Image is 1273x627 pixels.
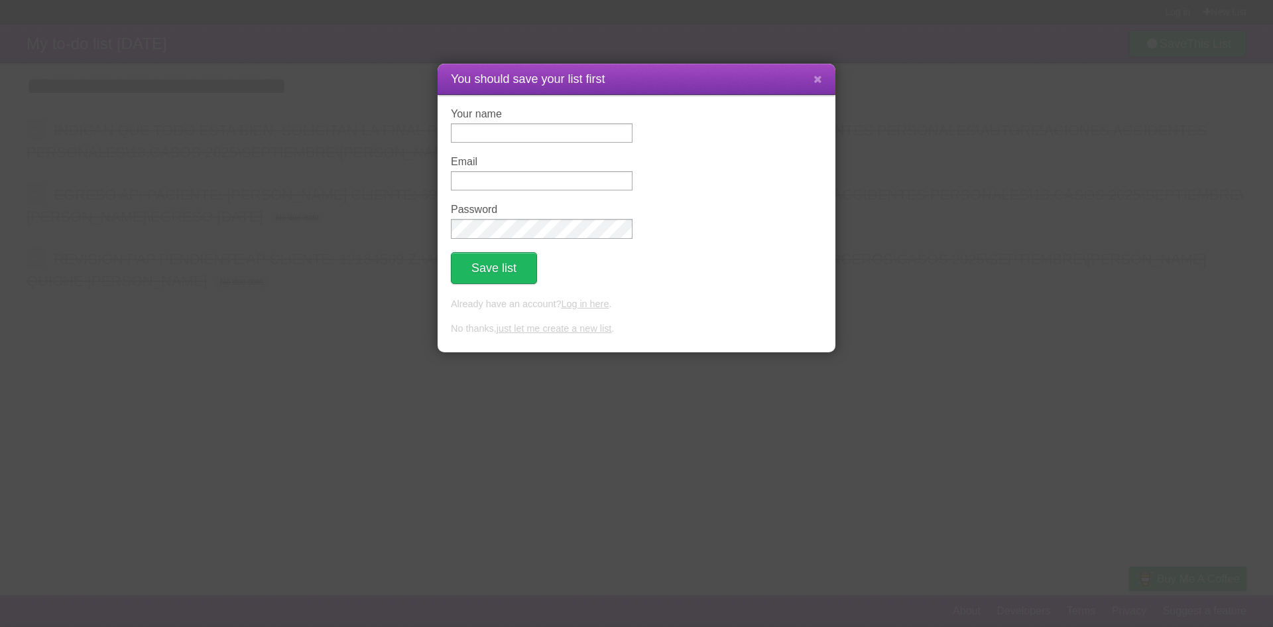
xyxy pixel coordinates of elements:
a: Log in here [561,299,609,309]
a: just let me create a new list [497,323,612,334]
p: Already have an account? . [451,297,822,312]
label: Email [451,156,633,168]
label: Password [451,204,633,216]
h1: You should save your list first [451,70,822,88]
p: No thanks, . [451,322,822,336]
label: Your name [451,108,633,120]
button: Save list [451,252,537,284]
